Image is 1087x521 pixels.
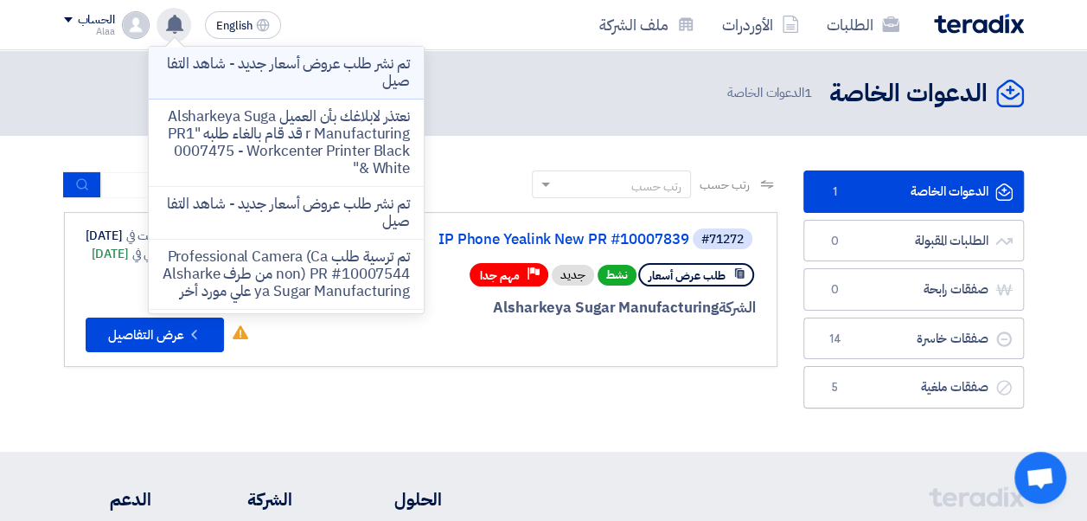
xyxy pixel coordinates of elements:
[803,268,1024,311] a: صفقات رابحة0
[344,486,442,512] li: الحلول
[825,183,846,201] span: 1
[934,14,1024,34] img: Teradix logo
[825,281,846,299] span: 0
[78,13,115,28] div: الحساب
[719,297,756,318] span: الشركة
[92,245,193,263] div: [DATE]
[803,220,1024,262] a: الطلبات المقبولة0
[216,20,253,32] span: English
[803,366,1024,408] a: صفقات ملغية5
[804,83,812,102] span: 1
[163,248,410,300] p: تم ترسية طلب Professional Camera (Canon) PR #10007544 من طرف Alsharkeya Sugar Manufacturing علي م...
[340,297,756,319] div: Alsharkeya Sugar Manufacturing
[700,176,749,194] span: رتب حسب
[64,486,151,512] li: الدعم
[480,267,520,284] span: مهم جدا
[631,177,681,196] div: رتب حسب
[132,245,168,263] span: ينتهي في
[552,265,594,286] div: جديد
[86,227,193,245] div: [DATE]
[126,227,168,245] span: أنشئت في
[585,4,708,45] a: ملف الشركة
[825,379,846,396] span: 5
[708,4,813,45] a: الأوردرات
[163,55,410,90] p: تم نشر طلب عروض أسعار جديد - شاهد التفاصيل
[727,83,815,103] span: الدعوات الخاصة
[825,331,846,348] span: 14
[1014,452,1066,504] a: Open chat
[598,265,636,286] span: نشط
[825,233,846,250] span: 0
[101,172,343,198] input: ابحث بعنوان أو رقم الطلب
[86,318,224,352] button: عرض التفاصيل
[701,234,744,246] div: #71272
[343,232,689,248] a: IP Phone Yealink New PR #10007839
[803,170,1024,213] a: الدعوات الخاصة1
[649,267,726,284] span: طلب عرض أسعار
[205,11,281,39] button: English
[813,4,913,45] a: الطلبات
[64,27,115,36] div: Alaa
[163,108,410,177] p: نعتذر لابلاغك بأن العميل Alsharkeya Sugar Manufacturing قد قام بالغاء طلبه "PR10007475 - Workcent...
[163,196,410,230] p: تم نشر طلب عروض أسعار جديد - شاهد التفاصيل
[829,77,988,111] h2: الدعوات الخاصة
[122,11,150,39] img: profile_test.png
[202,486,292,512] li: الشركة
[803,318,1024,360] a: صفقات خاسرة14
